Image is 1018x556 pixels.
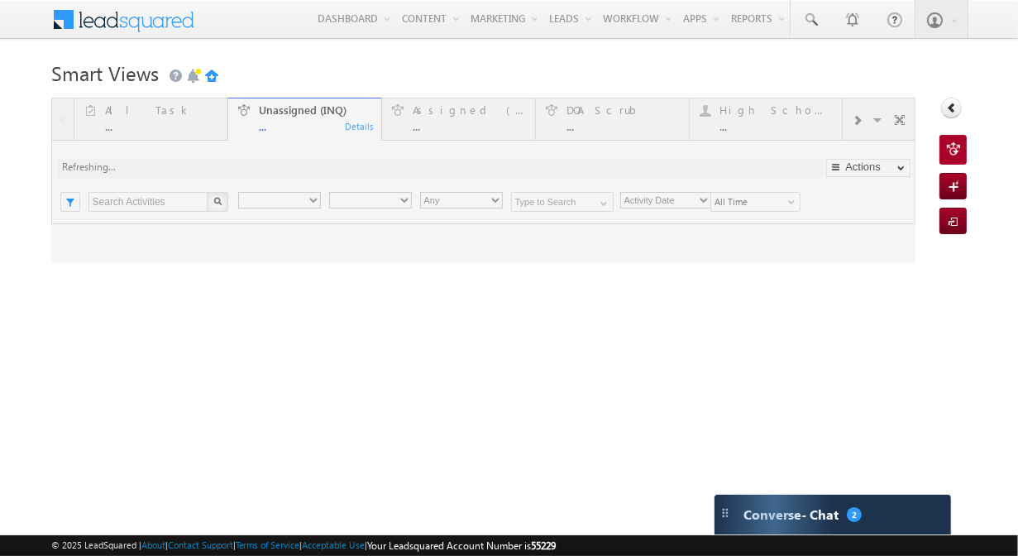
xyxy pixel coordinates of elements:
[236,539,300,550] a: Terms of Service
[303,539,366,550] a: Acceptable Use
[51,60,159,86] span: Smart Views
[532,539,557,552] span: 55229
[168,539,233,550] a: Contact Support
[51,538,557,554] span: © 2025 LeadSquared | | | | |
[847,507,862,522] span: 2
[141,539,165,550] a: About
[368,539,557,552] span: Your Leadsquared Account Number is
[719,506,732,520] img: carter-drag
